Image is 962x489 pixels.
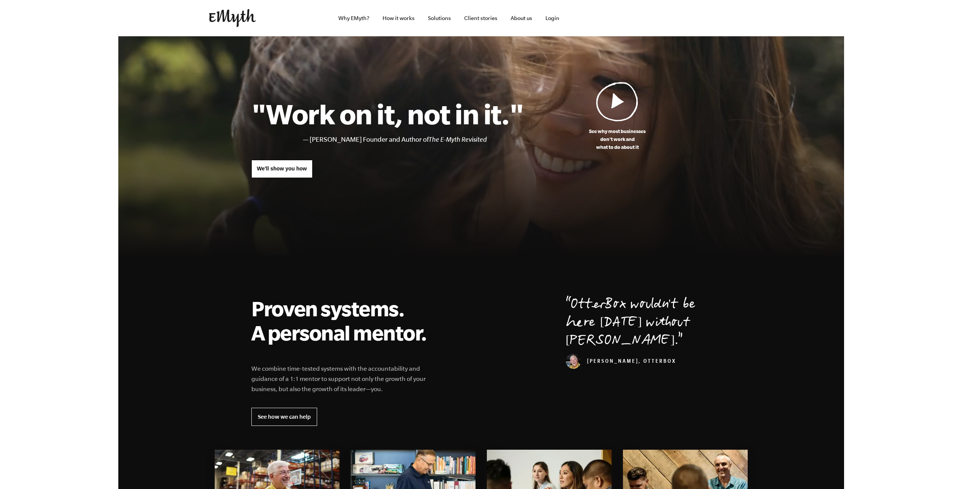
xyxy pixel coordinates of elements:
img: EMyth [209,9,256,27]
p: OtterBox wouldn't be here [DATE] without [PERSON_NAME]. [566,296,711,351]
p: See why most businesses don't work and what to do about it [524,127,711,151]
iframe: Embedded CTA [674,10,753,26]
img: Play Video [596,82,638,121]
a: See how we can help [251,408,317,426]
iframe: Chat Widget [924,453,962,489]
iframe: Embedded CTA [591,10,670,26]
i: The E-Myth Revisited [429,136,487,143]
span: We'll show you how [257,166,307,172]
cite: [PERSON_NAME], OtterBox [566,359,676,365]
h1: "Work on it, not in it." [251,97,524,130]
h2: Proven systems. A personal mentor. [251,296,436,345]
li: [PERSON_NAME] Founder and Author of [310,134,524,145]
p: We combine time-tested systems with the accountability and guidance of a 1:1 mentor to support no... [251,364,436,394]
a: See why most businessesdon't work andwhat to do about it [524,82,711,151]
a: We'll show you how [251,160,313,178]
img: Curt Richardson, OtterBox [566,354,581,369]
